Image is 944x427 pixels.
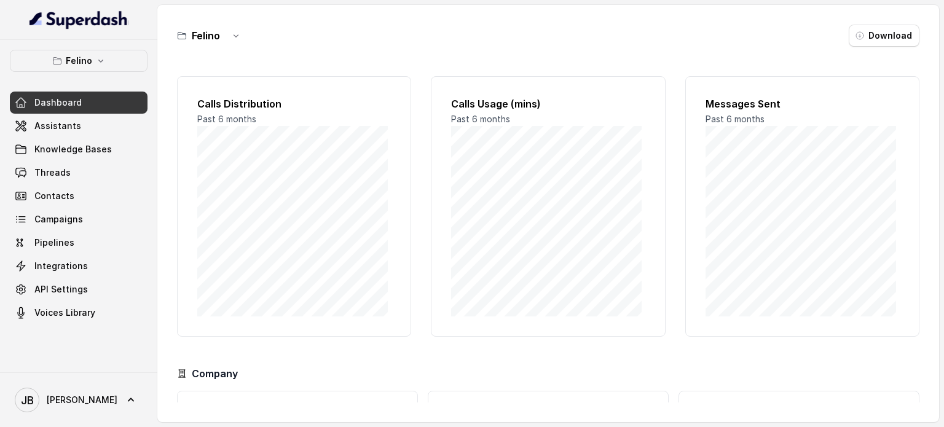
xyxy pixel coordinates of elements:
[10,255,147,277] a: Integrations
[10,278,147,300] a: API Settings
[34,96,82,109] span: Dashboard
[706,114,765,124] span: Past 6 months
[34,283,88,296] span: API Settings
[197,114,256,124] span: Past 6 months
[849,25,919,47] button: Download
[34,260,88,272] span: Integrations
[197,96,391,111] h2: Calls Distribution
[10,50,147,72] button: Felino
[187,401,407,416] h3: Calls
[192,28,220,43] h3: Felino
[451,96,645,111] h2: Calls Usage (mins)
[10,232,147,254] a: Pipelines
[10,92,147,114] a: Dashboard
[34,143,112,155] span: Knowledge Bases
[706,96,899,111] h2: Messages Sent
[47,394,117,406] span: [PERSON_NAME]
[451,114,510,124] span: Past 6 months
[34,166,71,179] span: Threads
[10,383,147,417] a: [PERSON_NAME]
[10,162,147,184] a: Threads
[66,53,92,68] p: Felino
[21,394,34,407] text: JB
[689,401,909,416] h3: Workspaces
[10,185,147,207] a: Contacts
[438,401,658,416] h3: Messages
[34,190,74,202] span: Contacts
[10,208,147,230] a: Campaigns
[10,115,147,137] a: Assistants
[34,213,83,225] span: Campaigns
[192,366,238,381] h3: Company
[10,302,147,324] a: Voices Library
[29,10,128,29] img: light.svg
[34,307,95,319] span: Voices Library
[34,237,74,249] span: Pipelines
[34,120,81,132] span: Assistants
[10,138,147,160] a: Knowledge Bases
